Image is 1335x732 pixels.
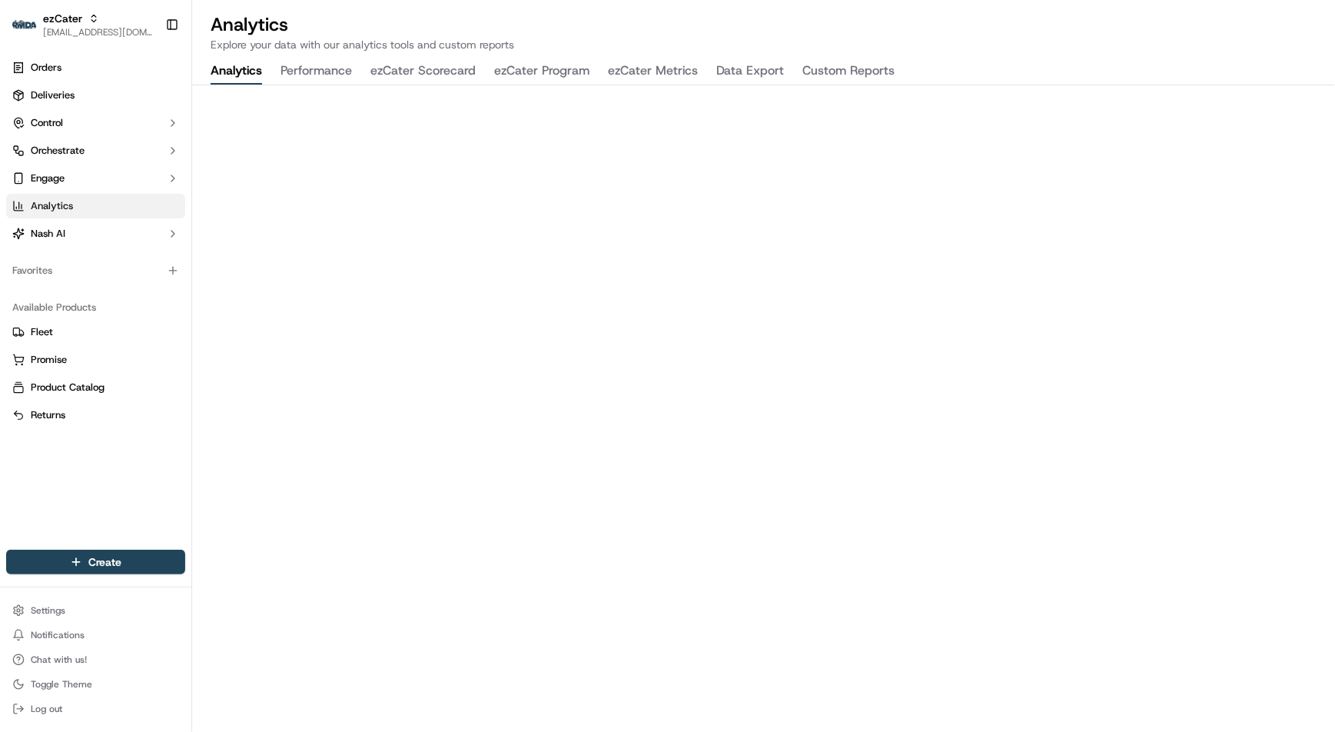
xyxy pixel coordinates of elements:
[31,116,63,130] span: Control
[15,201,103,213] div: Past conversations
[211,58,262,85] button: Analytics
[12,408,179,422] a: Returns
[136,239,168,251] span: [DATE]
[128,281,133,293] span: •
[494,58,589,85] button: ezCater Program
[130,346,142,358] div: 💻
[43,11,82,26] button: ezCater
[6,600,185,621] button: Settings
[31,353,67,367] span: Promise
[6,624,185,646] button: Notifications
[211,37,1317,52] p: Explore your data with our analytics tools and custom reports
[9,338,124,366] a: 📗Knowledge Base
[31,171,65,185] span: Engage
[261,152,280,171] button: Start new chat
[31,344,118,360] span: Knowledge Base
[608,58,698,85] button: ezCater Metrics
[15,266,40,294] img: Jes Laurent
[6,403,185,428] button: Returns
[6,221,185,246] button: Nash AI
[31,629,85,641] span: Notifications
[192,85,1335,732] iframe: Analytics
[6,674,185,695] button: Toggle Theme
[716,58,784,85] button: Data Export
[31,703,62,715] span: Log out
[6,649,185,670] button: Chat with us!
[31,88,75,102] span: Deliveries
[31,227,65,241] span: Nash AI
[12,381,179,394] a: Product Catalog
[6,295,185,320] div: Available Products
[15,346,28,358] div: 📗
[6,83,185,108] a: Deliveries
[153,382,186,394] span: Pylon
[6,258,185,283] div: Favorites
[6,348,185,372] button: Promise
[48,281,125,293] span: [PERSON_NAME]
[6,194,185,218] a: Analytics
[238,198,280,216] button: See all
[31,654,87,666] span: Chat with us!
[15,225,40,253] img: Jes Laurent
[12,325,179,339] a: Fleet
[128,239,133,251] span: •
[31,199,73,213] span: Analytics
[108,381,186,394] a: Powered byPylon
[281,58,352,85] button: Performance
[12,20,37,30] img: ezCater
[88,554,121,570] span: Create
[6,550,185,574] button: Create
[43,26,153,38] button: [EMAIL_ADDRESS][DOMAIN_NAME]
[6,6,159,43] button: ezCaterezCater[EMAIL_ADDRESS][DOMAIN_NAME]
[31,61,61,75] span: Orders
[6,55,185,80] a: Orders
[31,325,53,339] span: Fleet
[136,281,168,293] span: [DATE]
[48,239,125,251] span: [PERSON_NAME]
[124,338,253,366] a: 💻API Documentation
[6,111,185,135] button: Control
[6,320,185,344] button: Fleet
[31,604,65,617] span: Settings
[145,344,247,360] span: API Documentation
[6,375,185,400] button: Product Catalog
[31,408,65,422] span: Returns
[12,353,179,367] a: Promise
[31,144,85,158] span: Orchestrate
[802,58,895,85] button: Custom Reports
[31,678,92,690] span: Toggle Theme
[31,381,105,394] span: Product Catalog
[370,58,476,85] button: ezCater Scorecard
[211,12,1317,37] h2: Analytics
[6,698,185,720] button: Log out
[6,138,185,163] button: Orchestrate
[6,166,185,191] button: Engage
